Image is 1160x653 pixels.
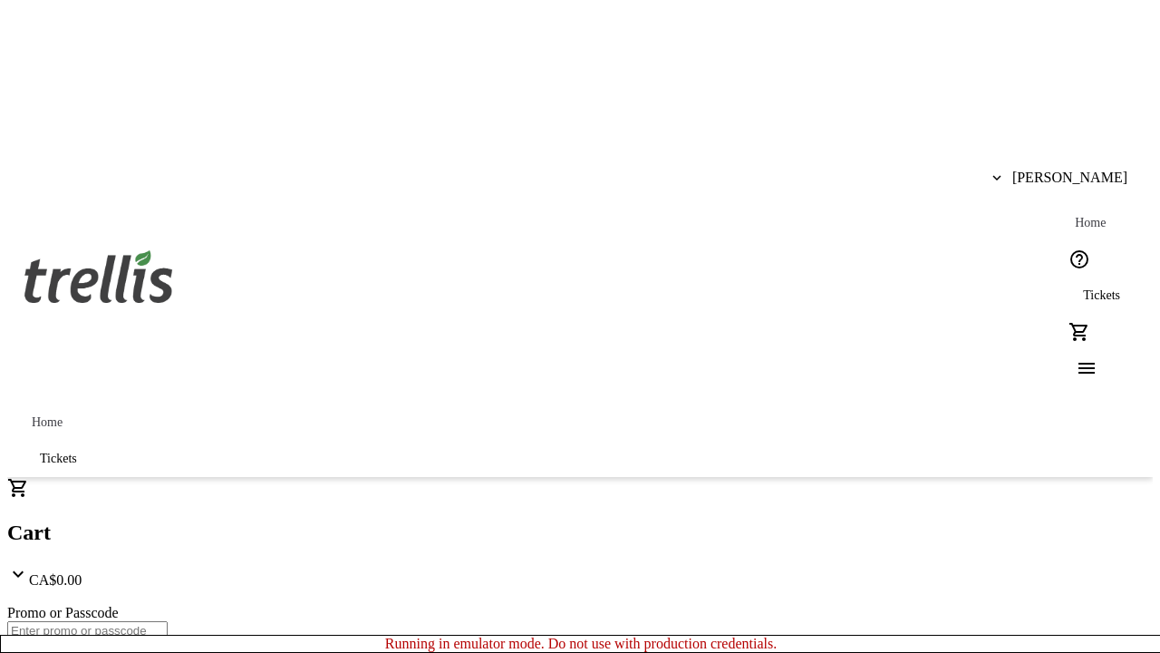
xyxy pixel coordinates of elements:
[1083,288,1120,303] span: Tickets
[18,441,99,477] a: Tickets
[978,160,1142,196] button: [PERSON_NAME]
[1061,241,1097,278] button: Help
[1012,170,1127,186] span: [PERSON_NAME]
[7,605,119,620] label: Promo or Passcode
[7,521,1153,545] h2: Cart
[1061,205,1119,241] a: Home
[29,572,82,588] span: CA$0.00
[1075,216,1106,230] span: Home
[7,477,1153,589] div: CartCA$0.00
[18,404,76,441] a: Home
[40,452,77,466] span: Tickets
[32,415,63,430] span: Home
[7,621,168,640] input: Enter promo or passcode
[1061,350,1097,386] button: Menu
[18,230,179,321] img: Orient E2E Organization kdV6TotDfo's Logo
[1061,314,1097,350] button: Cart
[1061,278,1142,314] a: Tickets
